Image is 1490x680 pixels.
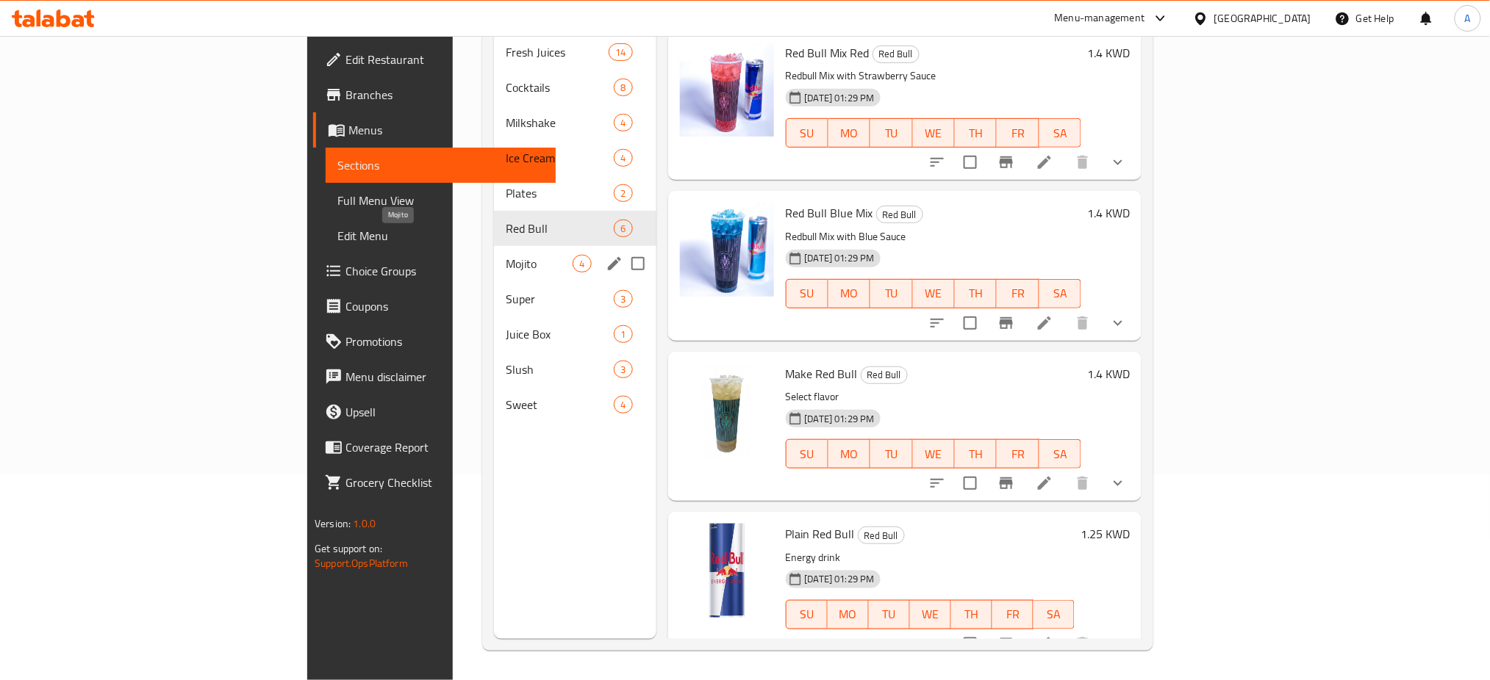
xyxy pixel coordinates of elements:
span: MO [834,123,864,144]
p: Energy drink [786,549,1075,567]
button: TH [955,118,997,148]
h6: 1.4 KWD [1087,363,1130,384]
div: Red Bull [861,366,908,384]
button: SU [786,118,828,148]
button: Branch-specific-item [989,466,1024,501]
button: WE [910,600,951,629]
div: items [614,396,632,413]
div: Sweet4 [494,387,656,422]
button: delete [1065,626,1100,662]
div: Fresh Juices [506,43,609,61]
nav: Menu sections [494,29,656,428]
a: Edit menu item [1036,474,1053,492]
span: SA [1045,444,1075,465]
button: SA [1039,118,1081,148]
span: Red Bull [506,220,614,237]
span: SU [792,283,823,304]
a: Support.OpsPlatform [315,554,408,573]
a: Edit menu item [1036,153,1053,171]
span: WE [919,444,949,465]
span: Select to update [955,308,986,339]
a: Edit Restaurant [313,42,556,77]
div: Red Bull [873,46,920,63]
a: Branches [313,77,556,112]
svg: Show Choices [1109,635,1127,653]
span: 4 [573,257,590,271]
button: TU [870,279,912,308]
span: Ice Cream [506,149,614,167]
a: Sections [326,148,556,183]
span: MO [834,604,863,625]
span: TU [876,283,906,304]
button: MO [828,279,870,308]
div: items [614,114,632,131]
span: SU [792,123,823,144]
button: SA [1039,279,1081,308]
button: sort-choices [920,626,955,662]
span: TH [957,604,986,625]
span: Red Bull Mix Red [786,42,870,64]
div: Juice Box1 [494,317,656,352]
button: SU [786,600,828,629]
span: 4 [615,398,631,412]
span: Coverage Report [345,438,545,456]
button: Branch-specific-item [989,305,1024,341]
button: MO [828,600,869,629]
button: sort-choices [920,305,955,341]
span: SU [792,444,823,465]
span: Select to update [955,147,986,178]
p: Redbull Mix with Blue Sauce [786,228,1082,246]
div: items [614,79,632,96]
button: TH [955,279,997,308]
span: [DATE] 01:29 PM [799,91,881,105]
a: Coupons [313,289,556,324]
a: Menu disclaimer [313,359,556,394]
span: FR [1003,123,1033,144]
span: SU [792,604,822,625]
div: Red Bull6 [494,211,656,246]
div: Cocktails8 [494,70,656,105]
a: Coverage Report [313,430,556,465]
button: FR [997,439,1039,469]
span: Branches [345,86,545,104]
span: 14 [609,46,631,59]
span: Milkshake [506,114,614,131]
span: A [1465,10,1471,26]
a: Full Menu View [326,183,556,218]
span: Sections [337,156,545,174]
p: Select flavor [786,388,1082,406]
div: items [614,149,632,167]
span: Promotions [345,333,545,350]
span: WE [916,604,945,625]
button: FR [992,600,1034,629]
span: 4 [615,151,631,165]
span: Plates [506,184,614,202]
span: [DATE] 01:29 PM [799,412,881,426]
span: Coupons [345,297,545,315]
div: Red Bull [858,527,905,544]
button: show more [1100,305,1136,341]
div: Red Bull [876,206,923,223]
span: FR [1003,283,1033,304]
span: Make Red Bull [786,363,858,385]
div: Cocktails [506,79,614,96]
a: Edit menu item [1036,314,1053,332]
div: Plates2 [494,176,656,211]
img: Red Bull Mix Red [680,43,774,137]
span: Red Bull Blue Mix [786,202,873,224]
span: Grocery Checklist [345,474,545,491]
span: [DATE] 01:29 PM [799,572,881,586]
span: Sweet [506,396,614,413]
a: Grocery Checklist [313,465,556,500]
button: show more [1100,145,1136,180]
span: Plain Red Bull [786,523,855,545]
button: delete [1065,305,1100,341]
a: Promotions [313,324,556,359]
span: Get support on: [315,539,382,558]
button: show more [1100,466,1136,501]
span: Full Menu View [337,192,545,209]
button: delete [1065,466,1100,501]
button: FR [997,118,1039,148]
